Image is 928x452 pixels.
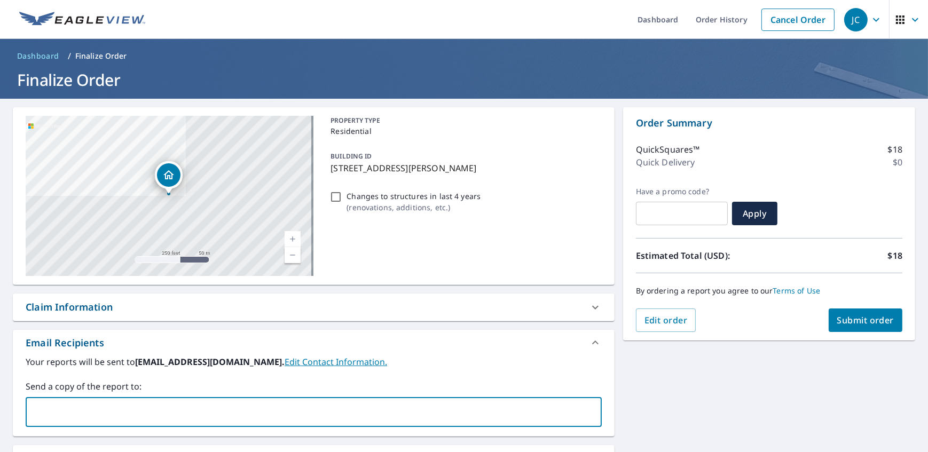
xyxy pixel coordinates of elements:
[636,156,695,169] p: Quick Delivery
[13,69,915,91] h1: Finalize Order
[636,143,700,156] p: QuickSquares™
[893,156,902,169] p: $0
[644,314,688,326] span: Edit order
[844,8,868,31] div: JC
[741,208,769,219] span: Apply
[285,231,301,247] a: Current Level 17, Zoom In
[636,286,902,296] p: By ordering a report you agree to our
[13,330,615,355] div: Email Recipients
[331,116,597,125] p: PROPERTY TYPE
[135,356,285,368] b: [EMAIL_ADDRESS][DOMAIN_NAME].
[888,249,902,262] p: $18
[636,187,728,196] label: Have a promo code?
[761,9,835,31] a: Cancel Order
[13,47,64,65] a: Dashboard
[732,202,777,225] button: Apply
[331,162,597,175] p: [STREET_ADDRESS][PERSON_NAME]
[13,294,615,321] div: Claim Information
[636,116,902,130] p: Order Summary
[26,380,602,393] label: Send a copy of the report to:
[26,355,602,368] label: Your reports will be sent to
[347,191,481,202] p: Changes to structures in last 4 years
[347,202,481,213] p: ( renovations, additions, etc. )
[331,152,372,161] p: BUILDING ID
[829,308,903,332] button: Submit order
[636,308,696,332] button: Edit order
[285,247,301,263] a: Current Level 17, Zoom Out
[26,300,113,314] div: Claim Information
[888,143,902,156] p: $18
[837,314,894,326] span: Submit order
[285,356,387,368] a: EditContactInfo
[13,47,915,65] nav: breadcrumb
[68,50,71,62] li: /
[331,125,597,137] p: Residential
[155,161,183,194] div: Dropped pin, building 1, Residential property, 43388 Somerset Ct Elizabeth, CO 80107
[26,336,104,350] div: Email Recipients
[636,249,769,262] p: Estimated Total (USD):
[773,286,821,296] a: Terms of Use
[19,12,145,28] img: EV Logo
[17,51,59,61] span: Dashboard
[75,51,127,61] p: Finalize Order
